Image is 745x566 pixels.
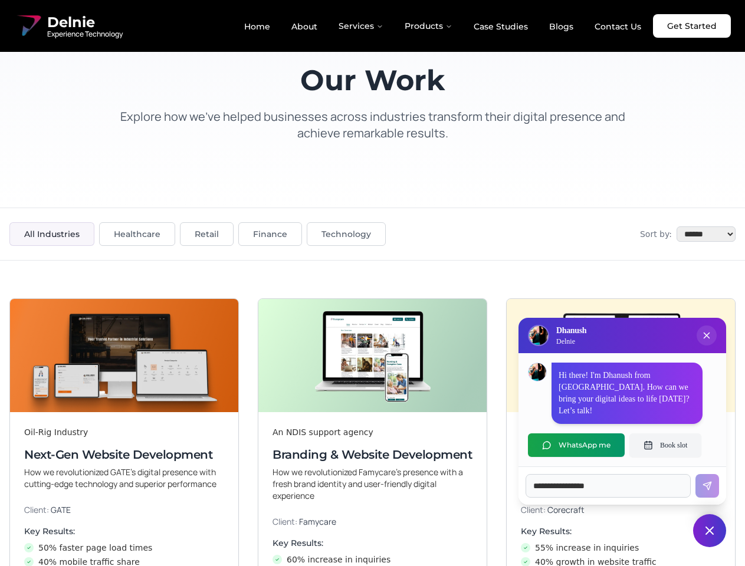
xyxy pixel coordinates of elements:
[559,370,695,417] p: Hi there! I'm Dhanush from [GEOGRAPHIC_DATA]. How can we bring your digital ideas to life [DATE]?...
[556,325,586,337] h3: Dhanush
[109,66,637,94] h1: Our Work
[99,222,175,246] button: Healthcare
[529,363,546,381] img: Dhanush
[640,228,672,240] span: Sort by:
[109,108,637,141] p: Explore how we've helped businesses across industries transform their digital presence and achiev...
[273,466,472,502] p: How we revolutionized Famycare’s presence with a fresh brand identity and user-friendly digital e...
[273,516,472,528] p: Client:
[299,516,336,527] span: Famycare
[273,554,472,565] li: 60% increase in inquiries
[528,433,625,457] button: WhatsApp me
[24,504,224,516] p: Client:
[24,542,224,554] li: 50% faster page load times
[9,222,94,246] button: All Industries
[14,12,42,40] img: Delnie Logo
[235,14,651,38] nav: Main
[329,14,393,38] button: Services
[585,17,651,37] a: Contact Us
[24,426,224,438] div: Oil-Rig Industry
[180,222,234,246] button: Retail
[395,14,462,38] button: Products
[307,222,386,246] button: Technology
[258,299,487,412] img: Branding & Website Development
[282,17,327,37] a: About
[507,299,735,412] img: Digital & Brand Revamp
[464,17,537,37] a: Case Studies
[697,325,717,345] button: Close chat popup
[47,29,123,39] span: Experience Technology
[238,222,302,246] button: Finance
[693,514,726,547] button: Close chat
[10,299,238,412] img: Next-Gen Website Development
[14,12,123,40] a: Delnie Logo Full
[47,13,123,32] span: Delnie
[521,542,721,554] li: 55% increase in inquiries
[235,17,280,37] a: Home
[24,466,224,490] p: How we revolutionized GATE’s digital presence with cutting-edge technology and superior performance
[273,446,472,463] h3: Branding & Website Development
[540,17,583,37] a: Blogs
[556,337,586,346] p: Delnie
[529,326,548,345] img: Delnie Logo
[51,504,71,515] span: GATE
[653,14,731,38] a: Get Started
[629,433,701,457] button: Book slot
[24,446,224,463] h3: Next-Gen Website Development
[273,426,472,438] div: An NDIS support agency
[273,537,472,549] h4: Key Results:
[24,525,224,537] h4: Key Results:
